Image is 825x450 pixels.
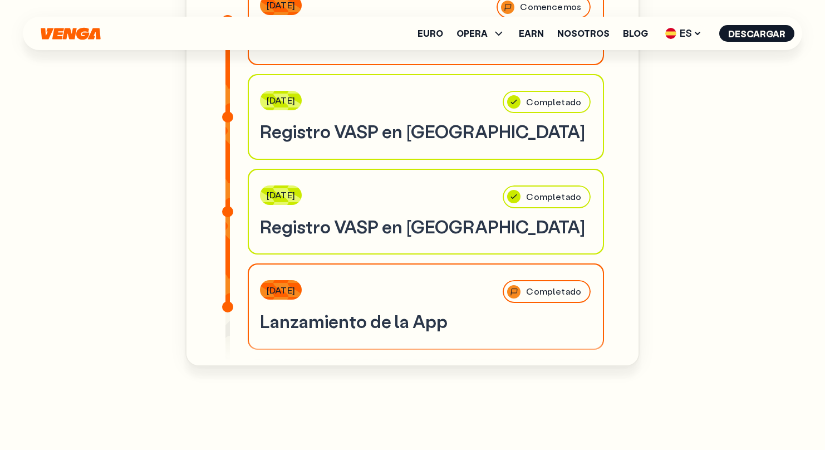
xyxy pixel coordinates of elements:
[260,215,592,238] h3: Registro VASP en [GEOGRAPHIC_DATA]
[260,91,302,110] div: [DATE]
[665,28,676,39] img: flag-es
[260,120,592,143] h3: Registro VASP en [GEOGRAPHIC_DATA]
[623,29,648,38] a: Blog
[456,27,505,40] span: OPERA
[456,29,488,38] span: OPERA
[502,184,592,209] div: Completado
[418,29,443,38] a: Euro
[557,29,610,38] a: Nosotros
[260,280,302,300] div: [DATE]
[260,310,592,333] h3: Lanzamiento de la App
[502,90,592,115] div: Completado
[260,185,302,205] div: [DATE]
[40,27,102,40] svg: Inicio
[661,25,706,42] span: ES
[519,29,544,38] a: Earn
[502,279,592,304] div: Completado
[719,25,794,42] button: Descargar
